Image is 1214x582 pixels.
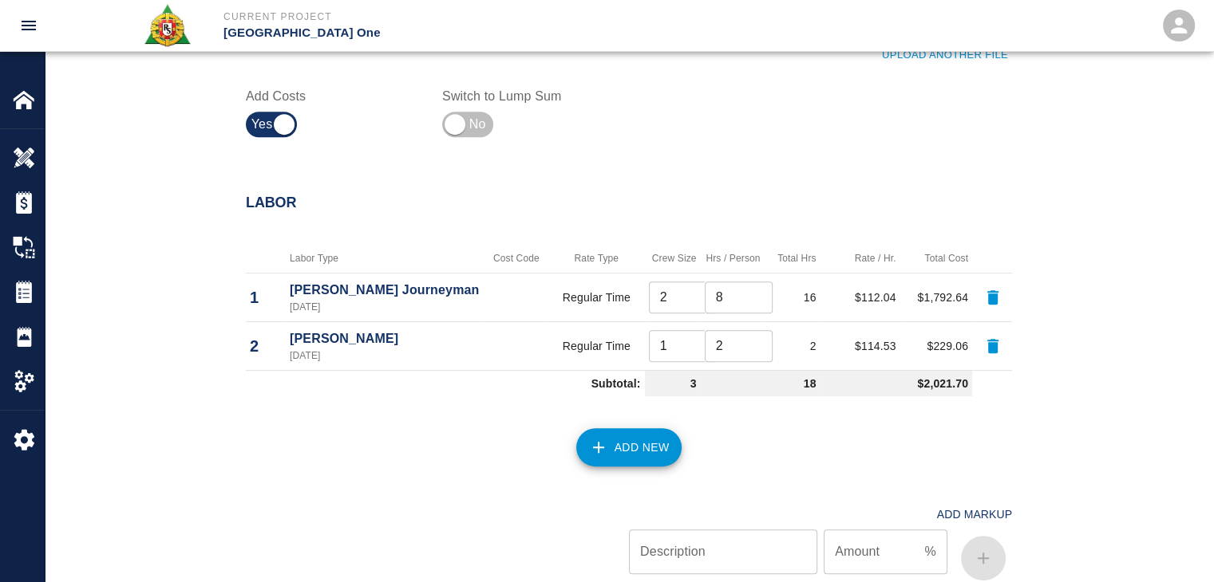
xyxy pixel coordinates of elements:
h4: Add Markup [937,508,1012,521]
label: Add Costs [246,87,423,105]
p: 2 [250,334,282,358]
td: Regular Time [548,321,645,370]
td: 18 [701,370,821,396]
td: 2 [765,321,821,370]
p: [GEOGRAPHIC_DATA] One [223,24,694,42]
label: Switch to Lump Sum [442,87,619,105]
button: Add New [576,428,682,466]
p: [PERSON_NAME] [290,329,480,348]
td: $112.04 [821,273,900,321]
td: Subtotal: [246,370,645,396]
button: Upload Another File [878,43,1012,68]
button: open drawer [10,6,48,45]
h2: Labor [246,195,1012,212]
th: Crew Size [645,244,701,273]
iframe: Chat Widget [1134,505,1214,582]
th: Total Hrs [765,244,821,273]
p: Current Project [223,10,694,24]
th: Total Cost [900,244,972,273]
p: 1 [250,285,282,309]
p: % [924,542,935,561]
th: Cost Code [484,244,548,273]
td: $114.53 [821,321,900,370]
p: [DATE] [290,300,480,314]
th: Hrs / Person [701,244,765,273]
td: $1,792.64 [900,273,972,321]
td: Regular Time [548,273,645,321]
td: $2,021.70 [821,370,972,396]
td: 3 [645,370,701,396]
img: Roger & Sons Concrete [143,3,192,48]
th: Rate Type [548,244,645,273]
td: 16 [765,273,821,321]
p: [PERSON_NAME] Journeyman [290,281,480,300]
th: Labor Type [286,244,484,273]
p: [DATE] [290,348,480,363]
td: $229.06 [900,321,972,370]
th: Rate / Hr. [821,244,900,273]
